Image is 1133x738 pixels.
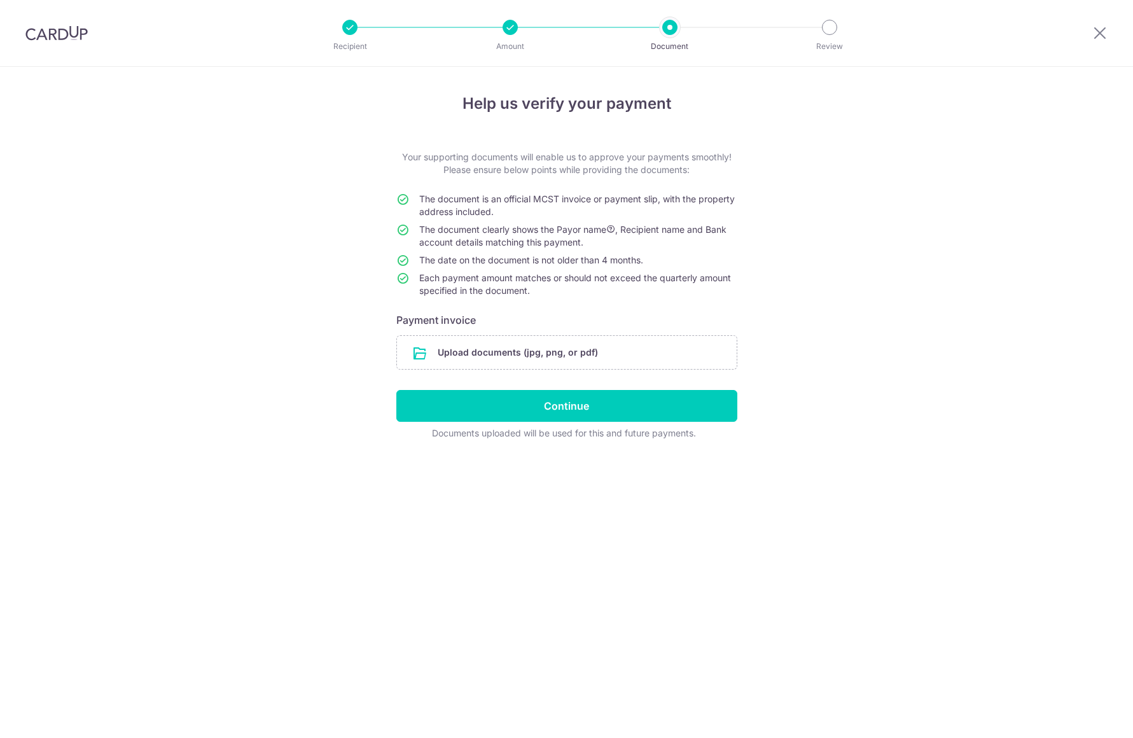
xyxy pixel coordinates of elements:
[25,25,88,41] img: CardUp
[396,92,737,115] h4: Help us verify your payment
[396,390,737,422] input: Continue
[463,40,557,53] p: Amount
[396,151,737,176] p: Your supporting documents will enable us to approve your payments smoothly! Please ensure below p...
[396,427,732,440] div: Documents uploaded will be used for this and future payments.
[419,224,726,247] span: The document clearly shows the Payor name , Recipient name and Bank account details matching this...
[623,40,717,53] p: Document
[419,254,643,265] span: The date on the document is not older than 4 months.
[782,40,877,53] p: Review
[396,335,737,370] div: Upload documents (jpg, png, or pdf)
[1052,700,1120,732] iframe: Opens a widget where you can find more information
[396,312,737,328] h6: Payment invoice
[419,193,735,217] span: The document is an official MCST invoice or payment slip, with the property address included.
[419,272,731,296] span: Each payment amount matches or should not exceed the quarterly amount specified in the document.
[303,40,397,53] p: Recipient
